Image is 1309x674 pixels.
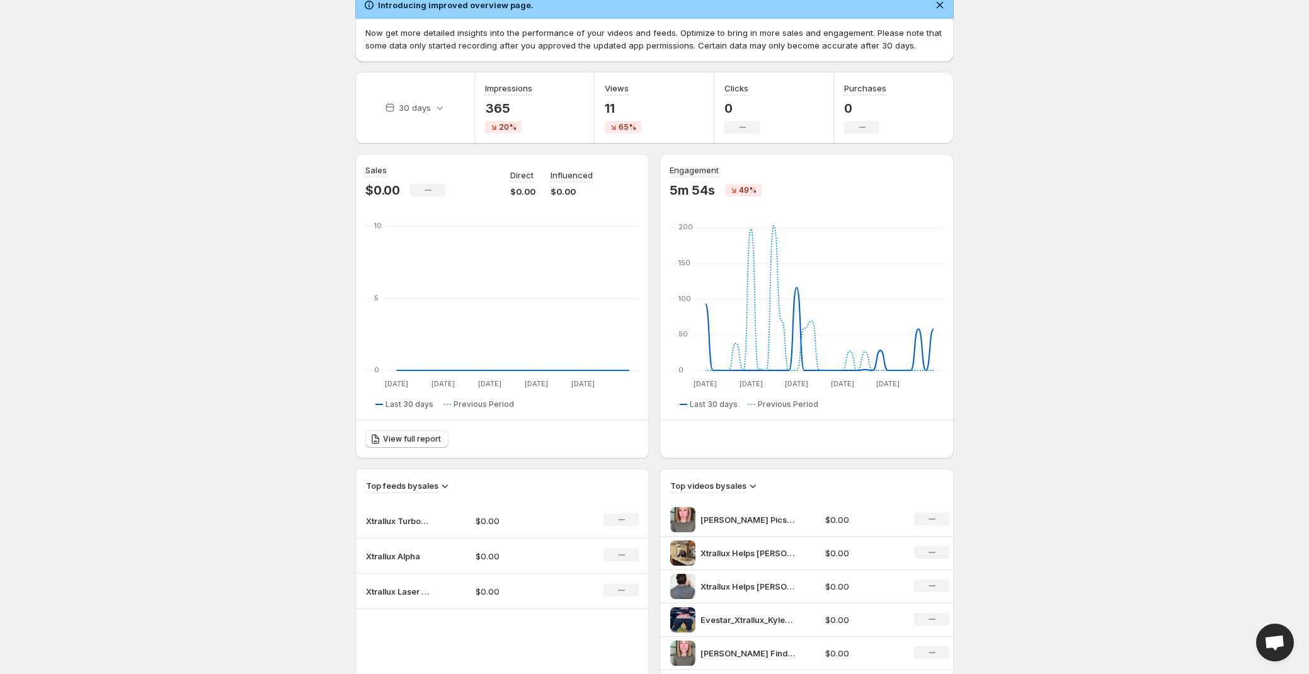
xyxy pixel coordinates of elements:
text: [DATE] [385,379,408,388]
p: [PERSON_NAME] Finds the Perfect Laser Cap with Xtrallux Turbo Pro [700,647,795,660]
span: Last 30 days [386,399,433,409]
text: [DATE] [785,379,808,388]
text: [DATE] [831,379,854,388]
text: [DATE] [432,379,455,388]
h3: Top feeds by sales [366,479,438,492]
p: Influenced [551,169,593,181]
span: View full report [383,434,441,444]
img: Molly Finds the Perfect Laser Cap with Xtrallux Turbo Pro [670,641,695,666]
p: $0.00 [365,183,400,198]
text: 150 [678,258,690,267]
p: $0.00 [551,185,593,198]
span: Previous Period [758,399,818,409]
h3: Clicks [724,82,748,94]
p: 30 days [399,101,431,114]
text: 100 [678,294,691,303]
text: 5 [374,294,379,302]
img: Xtrallux Helps Julia a New Mom with Hair Loss [670,540,695,566]
img: Molly Pics Xtrallux Turbo Pro for Hair Loss [670,507,695,532]
p: $0.00 [825,513,900,526]
h3: Top videos by sales [670,479,746,492]
text: 0 [678,365,683,374]
p: Xtrallux Laser Caps UGC Videos [366,585,429,598]
p: Xtrallux Alpha [366,550,429,563]
text: 0 [374,365,379,374]
span: Previous Period [454,399,514,409]
h3: Purchases [844,82,886,94]
text: [DATE] [525,379,548,388]
h3: Engagement [670,164,719,176]
text: 10 [374,221,382,230]
p: 11 [605,101,641,116]
text: [DATE] [876,379,900,388]
p: 5m 54s [670,183,715,198]
span: 65% [619,122,636,132]
text: [DATE] [478,379,501,388]
p: $0.00 [476,550,565,563]
p: 0 [844,101,886,116]
h3: Sales [365,164,387,176]
p: Xtrallux Turbo Pro [366,515,429,527]
img: Evestar_Xtrallux_Kyle_Hair Health_FINAL [670,607,695,632]
p: Evestar_Xtrallux_Kyle_Hair Health_FINAL [700,614,795,626]
h3: Views [605,82,629,94]
p: $0.00 [476,585,565,598]
a: View full report [365,430,449,448]
p: $0.00 [825,547,900,559]
p: Xtrallux Helps [PERSON_NAME] a New Mom with Hair Loss [700,547,795,559]
h3: Impressions [485,82,532,94]
text: [DATE] [694,379,717,388]
p: 0 [724,101,760,116]
p: Now get more detailed insights into the performance of your videos and feeds. Optimize to bring i... [365,26,944,52]
span: 49% [739,185,757,195]
text: [DATE] [740,379,763,388]
p: $0.00 [476,515,565,527]
p: [PERSON_NAME] Pics Xtrallux Turbo Pro for Hair Loss [700,513,795,526]
a: Open chat [1256,624,1294,661]
text: 200 [678,222,693,231]
span: Last 30 days [690,399,738,409]
p: $0.00 [825,580,900,593]
p: $0.00 [825,647,900,660]
text: [DATE] [571,379,595,388]
p: Xtrallux Helps [PERSON_NAME] to Be Proactive with Hair Loss [700,580,795,593]
span: 20% [499,122,517,132]
img: Xtrallux Helps Kyle to Be Proactive with Hair Loss [670,574,695,599]
text: 50 [678,329,688,338]
p: Direct [510,169,534,181]
p: $0.00 [510,185,535,198]
p: $0.00 [825,614,900,626]
p: 365 [485,101,532,116]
